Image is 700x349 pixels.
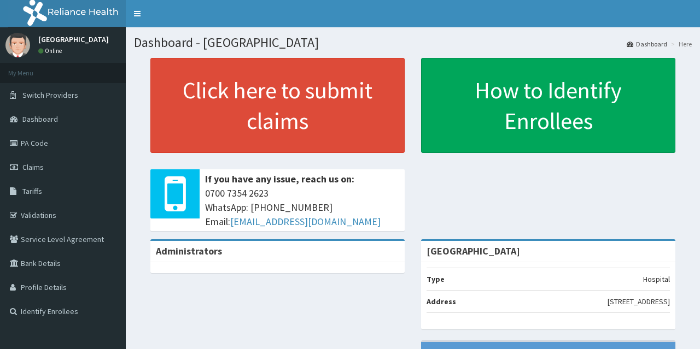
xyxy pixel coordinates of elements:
[150,58,405,153] a: Click here to submit claims
[427,274,445,284] b: Type
[668,39,692,49] li: Here
[134,36,692,50] h1: Dashboard - [GEOGRAPHIC_DATA]
[22,114,58,124] span: Dashboard
[22,162,44,172] span: Claims
[38,47,65,55] a: Online
[205,173,354,185] b: If you have any issue, reach us on:
[22,90,78,100] span: Switch Providers
[427,245,520,257] strong: [GEOGRAPHIC_DATA]
[22,186,42,196] span: Tariffs
[156,245,222,257] b: Administrators
[627,39,667,49] a: Dashboard
[205,186,399,228] span: 0700 7354 2623 WhatsApp: [PHONE_NUMBER] Email:
[427,297,456,306] b: Address
[643,274,670,285] p: Hospital
[421,58,675,153] a: How to Identify Enrollees
[608,296,670,307] p: [STREET_ADDRESS]
[38,36,109,43] p: [GEOGRAPHIC_DATA]
[5,33,30,57] img: User Image
[230,215,381,228] a: [EMAIL_ADDRESS][DOMAIN_NAME]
